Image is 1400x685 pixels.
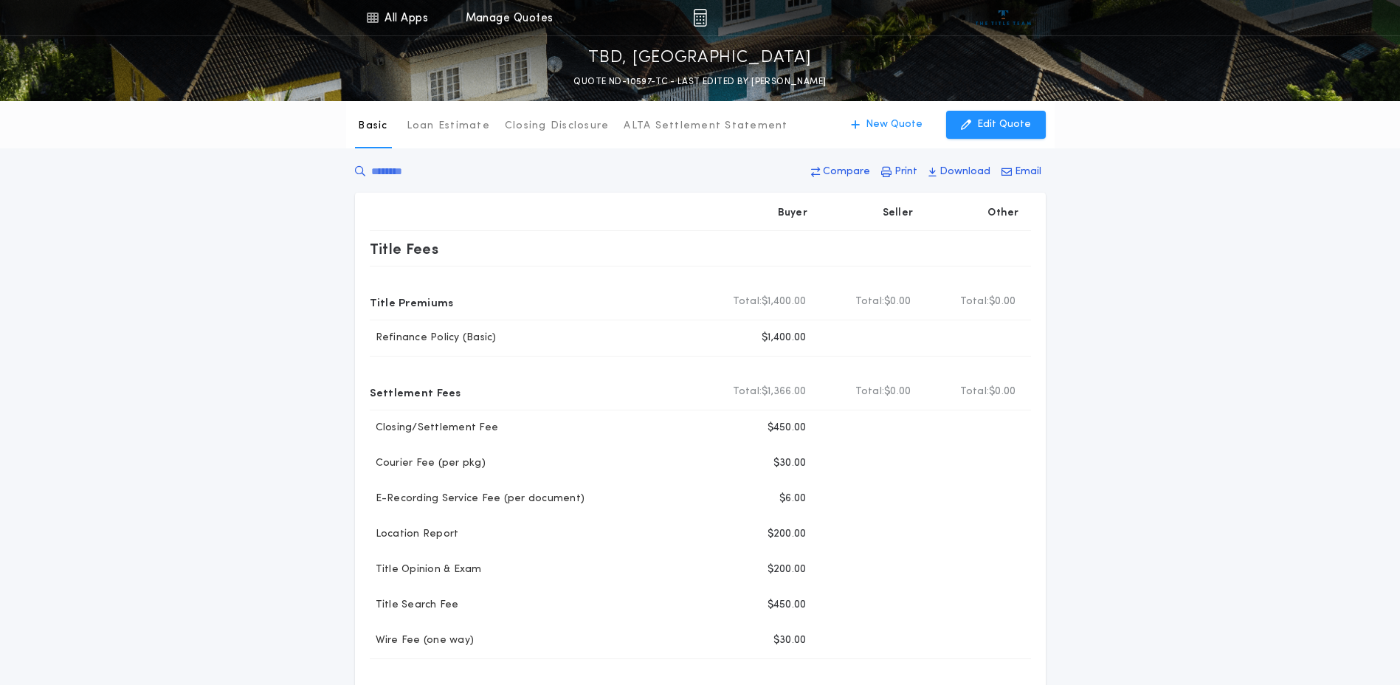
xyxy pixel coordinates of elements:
[997,159,1046,185] button: Email
[762,331,806,345] p: $1,400.00
[733,295,762,309] b: Total:
[762,385,806,399] span: $1,366.00
[768,527,807,542] p: $200.00
[370,290,454,314] p: Title Premiums
[768,562,807,577] p: $200.00
[693,9,707,27] img: img
[836,111,937,139] button: New Quote
[768,421,807,436] p: $450.00
[939,165,990,179] p: Download
[370,380,461,404] p: Settlement Fees
[370,527,459,542] p: Location Report
[624,119,787,134] p: ALTA Settlement Statement
[977,117,1031,132] p: Edit Quote
[573,75,826,89] p: QUOTE ND-10597-TC - LAST EDITED BY [PERSON_NAME]
[884,385,911,399] span: $0.00
[779,492,806,506] p: $6.00
[855,385,885,399] b: Total:
[989,385,1015,399] span: $0.00
[370,598,459,613] p: Title Search Fee
[762,295,806,309] span: $1,400.00
[894,165,917,179] p: Print
[370,331,497,345] p: Refinance Policy (Basic)
[884,295,911,309] span: $0.00
[823,165,870,179] p: Compare
[370,492,585,506] p: E-Recording Service Fee (per document)
[588,47,811,70] p: TBD, [GEOGRAPHIC_DATA]
[807,159,875,185] button: Compare
[778,206,807,221] p: Buyer
[924,159,995,185] button: Download
[960,295,990,309] b: Total:
[370,237,439,261] p: Title Fees
[855,295,885,309] b: Total:
[989,295,1015,309] span: $0.00
[976,10,1031,25] img: vs-icon
[768,598,807,613] p: $450.00
[733,385,762,399] b: Total:
[883,206,914,221] p: Seller
[505,119,610,134] p: Closing Disclosure
[946,111,1046,139] button: Edit Quote
[987,206,1018,221] p: Other
[358,119,387,134] p: Basic
[877,159,922,185] button: Print
[370,456,486,471] p: Courier Fee (per pkg)
[370,562,482,577] p: Title Opinion & Exam
[1015,165,1041,179] p: Email
[370,421,499,436] p: Closing/Settlement Fee
[370,633,475,648] p: Wire Fee (one way)
[407,119,490,134] p: Loan Estimate
[960,385,990,399] b: Total:
[773,456,807,471] p: $30.00
[773,633,807,648] p: $30.00
[866,117,923,132] p: New Quote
